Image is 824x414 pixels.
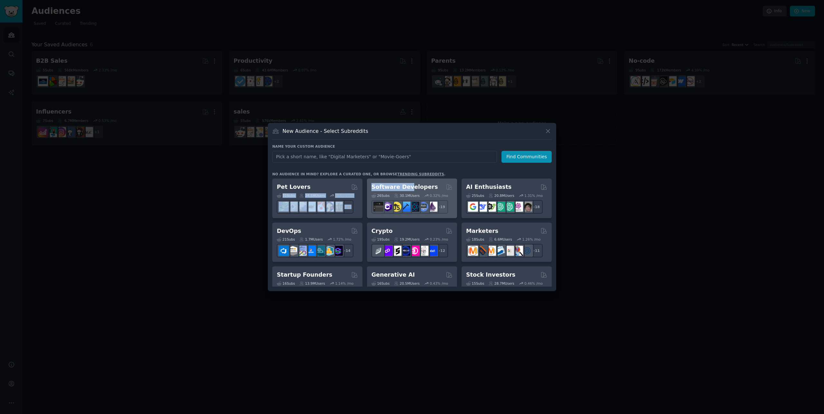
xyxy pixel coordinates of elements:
img: AskComputerScience [418,202,428,212]
img: cockatiel [315,202,325,212]
img: GoogleGeminiAI [468,202,478,212]
img: bigseo [477,246,487,256]
img: ArtificalIntelligence [522,202,532,212]
div: 28.7M Users [489,281,514,286]
img: content_marketing [468,246,478,256]
div: + 18 [529,200,543,214]
h2: Marketers [466,227,498,235]
img: DeepSeek [477,202,487,212]
h3: Name your custom audience [272,144,552,149]
h2: Startup Founders [277,271,332,279]
div: 1.31 % /mo [524,193,543,198]
img: chatgpt_promptDesign [495,202,505,212]
h2: Pet Lovers [277,183,311,191]
img: platformengineering [315,246,325,256]
div: 1.26 % /mo [522,237,541,242]
div: 0.53 % /mo [335,193,353,198]
div: + 11 [529,244,543,257]
div: 26 Sub s [371,193,389,198]
div: 20.5M Users [394,281,419,286]
img: web3 [400,246,410,256]
div: 31 Sub s [277,193,295,198]
div: 16 Sub s [277,281,295,286]
img: iOSProgramming [400,202,410,212]
div: 0.23 % /mo [430,237,448,242]
div: 30.1M Users [394,193,419,198]
img: ballpython [288,202,298,212]
h2: DevOps [277,227,301,235]
img: herpetology [279,202,289,212]
div: 21 Sub s [277,237,295,242]
a: trending subreddits [397,172,444,176]
div: + 14 [340,244,353,257]
img: chatgpt_prompts_ [504,202,514,212]
img: aws_cdk [324,246,334,256]
div: 19.2M Users [394,237,419,242]
div: + 12 [435,244,448,257]
img: turtle [306,202,316,212]
img: AItoolsCatalog [486,202,496,212]
h2: Software Developers [371,183,438,191]
img: software [373,202,383,212]
img: csharp [382,202,392,212]
img: MarketingResearch [513,246,523,256]
img: elixir [427,202,437,212]
div: No audience in mind? Explore a curated one, or browse . [272,172,445,176]
img: googleads [504,246,514,256]
div: 0.32 % /mo [430,193,448,198]
img: PetAdvice [324,202,334,212]
img: PlatformEngineers [333,246,343,256]
img: azuredevops [279,246,289,256]
img: AskMarketing [486,246,496,256]
img: ethstaker [391,246,401,256]
img: defi_ [427,246,437,256]
img: learnjavascript [391,202,401,212]
h2: AI Enthusiasts [466,183,511,191]
img: OnlineMarketing [522,246,532,256]
input: Pick a short name, like "Digital Marketers" or "Movie-Goers" [272,151,497,163]
div: + 24 [340,200,353,214]
div: 18 Sub s [466,237,484,242]
div: 16 Sub s [371,281,389,286]
h2: Generative AI [371,271,415,279]
img: dogbreed [333,202,343,212]
img: AWS_Certified_Experts [288,246,298,256]
div: 0.43 % /mo [430,281,448,286]
div: 25 Sub s [466,193,484,198]
div: 0.46 % /mo [524,281,543,286]
img: leopardgeckos [297,202,307,212]
img: CryptoNews [418,246,428,256]
button: Find Communities [501,151,552,163]
div: 24.5M Users [299,193,325,198]
img: defiblockchain [409,246,419,256]
div: 13.9M Users [299,281,325,286]
img: Docker_DevOps [297,246,307,256]
h3: New Audience - Select Subreddits [283,128,368,134]
img: DevOpsLinks [306,246,316,256]
h2: Stock Investors [466,271,515,279]
div: 1.7M Users [299,237,323,242]
div: 20.8M Users [489,193,514,198]
div: 15 Sub s [466,281,484,286]
div: 1.14 % /mo [335,281,353,286]
div: 19 Sub s [371,237,389,242]
img: reactnative [409,202,419,212]
img: ethfinance [373,246,383,256]
img: OpenAIDev [513,202,523,212]
div: 1.72 % /mo [333,237,351,242]
div: 6.6M Users [489,237,512,242]
img: Emailmarketing [495,246,505,256]
div: + 19 [435,200,448,214]
h2: Crypto [371,227,393,235]
img: 0xPolygon [382,246,392,256]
